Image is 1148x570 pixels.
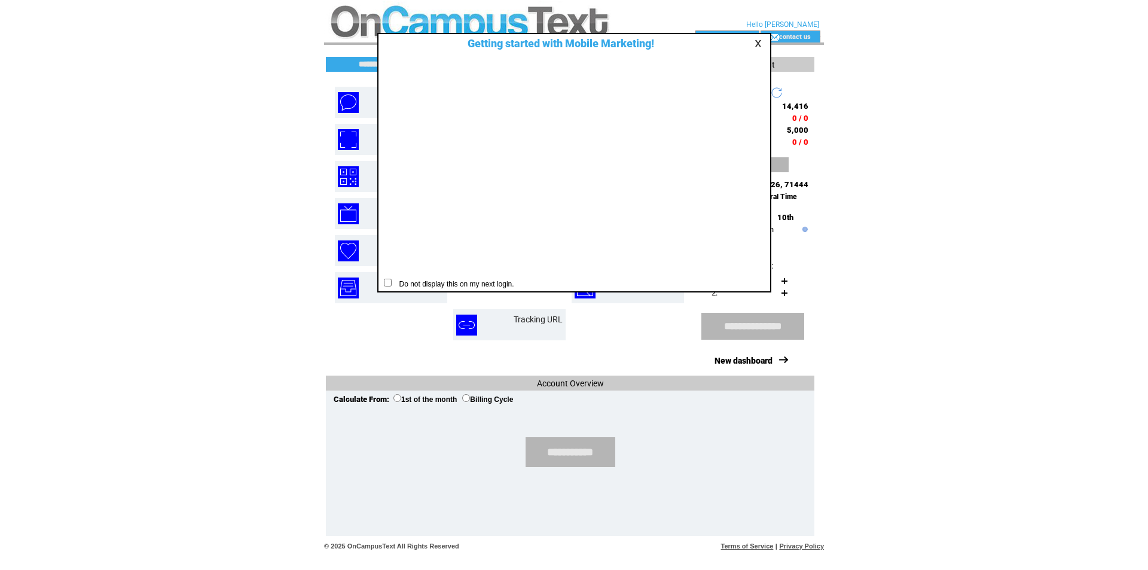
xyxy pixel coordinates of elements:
img: help.gif [799,227,808,232]
span: 0 / 0 [792,138,808,147]
img: inbox.png [338,278,359,298]
input: Billing Cycle [462,394,470,402]
img: tracking-url.png [456,315,477,336]
a: Tracking URL [514,315,563,324]
a: Terms of Service [721,542,774,550]
span: 10th [777,213,793,222]
span: Account Overview [537,379,604,388]
img: birthday-wishes.png [338,240,359,261]
span: 0 / 0 [792,114,808,123]
span: 5,000 [787,126,808,135]
img: text-to-screen.png [338,203,359,224]
img: qr-codes.png [338,166,359,187]
img: text-blast.png [338,92,359,113]
span: Central Time [755,193,797,201]
span: © 2025 OnCampusText All Rights Reserved [324,542,459,550]
span: 14,416 [782,102,808,111]
span: Calculate From: [334,395,389,404]
span: Do not display this on my next login. [393,280,514,288]
span: Getting started with Mobile Marketing! [456,37,654,50]
img: account_icon.gif [714,32,723,42]
label: Billing Cycle [462,395,513,404]
img: mobile-coupons.png [338,129,359,150]
span: | [775,542,777,550]
a: contact us [779,32,811,40]
input: 1st of the month [393,394,401,402]
a: Privacy Policy [779,542,824,550]
span: 76626, 71444 [756,180,808,189]
span: Hello [PERSON_NAME] [746,20,819,29]
a: New dashboard [715,356,773,365]
label: 1st of the month [393,395,457,404]
span: 2. [712,288,717,297]
img: contact_us_icon.gif [770,32,779,42]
